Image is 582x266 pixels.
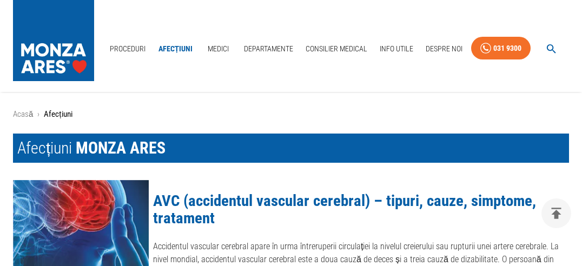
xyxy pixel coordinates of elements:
button: delete [541,198,571,228]
a: Consilier Medical [301,38,372,60]
a: 031 9300 [471,37,531,60]
div: 031 9300 [493,42,521,55]
a: Despre Noi [421,38,467,60]
p: Afecțiuni [44,108,72,121]
a: AVC (accidentul vascular cerebral) – tipuri, cauze, simptome, tratament [153,191,536,227]
span: MONZA ARES [76,138,166,157]
a: Medici [201,38,235,60]
a: Proceduri [105,38,150,60]
a: Afecțiuni [154,38,197,60]
h1: Afecțiuni [13,134,569,163]
li: › [37,108,39,121]
a: Acasă [13,109,33,119]
a: Info Utile [375,38,418,60]
nav: breadcrumb [13,108,569,121]
a: Departamente [240,38,297,60]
